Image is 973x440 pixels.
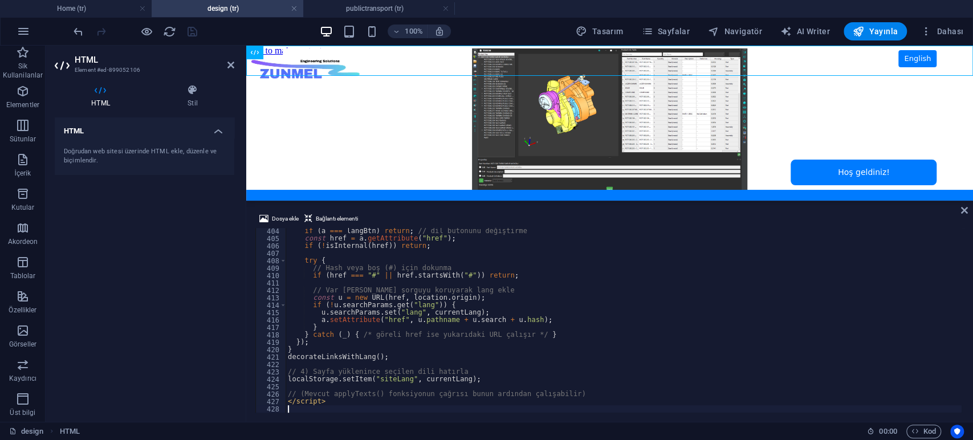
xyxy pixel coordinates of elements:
[256,250,287,257] div: 407
[780,26,830,37] span: AI Writer
[72,25,85,38] i: Geri al: HTML'yi değiştir (Ctrl+Z)
[879,425,897,438] span: 00 00
[388,25,428,38] button: 100%
[256,390,287,398] div: 426
[637,22,694,40] button: Sayfalar
[303,212,360,226] button: Bağlantı elementi
[9,374,36,383] p: Kaydırıcı
[256,272,287,279] div: 410
[60,425,80,438] span: Seçmek için tıkla. Düzenlemek için çift tıkla
[14,169,31,178] p: İçerik
[256,368,287,376] div: 423
[60,425,80,438] nav: breadcrumb
[256,242,287,250] div: 406
[256,279,287,287] div: 411
[867,425,897,438] h6: Oturum süresi
[921,26,963,37] span: Dahası
[55,84,151,108] h4: HTML
[853,26,898,37] span: Yayınla
[9,340,36,349] p: Görseller
[256,383,287,390] div: 425
[316,212,358,226] span: Bağlantı elementi
[303,2,455,15] h4: publictransport (tr)
[916,22,968,40] button: Dahası
[272,212,299,226] span: Dosya ekle
[10,408,35,417] p: Üst bilgi
[9,305,36,315] p: Özellikler
[256,398,287,405] div: 427
[151,84,234,108] h4: Stil
[256,287,287,294] div: 412
[950,425,964,438] button: Usercentrics
[571,22,628,40] button: Tasarım
[256,324,287,331] div: 417
[163,25,176,38] i: Sayfayı yeniden yükleyin
[8,237,38,246] p: Akordeon
[71,25,85,38] button: undo
[911,425,936,438] span: Kod
[906,425,941,438] button: Kod
[55,117,234,138] h4: HTML
[258,212,300,226] button: Dosya ekle
[11,203,35,212] p: Kutular
[75,55,234,65] h2: HTML
[75,65,211,75] h3: Element #ed-899052106
[10,271,36,280] p: Tablolar
[256,257,287,264] div: 408
[256,264,287,272] div: 409
[152,2,303,15] h4: design (tr)
[256,405,287,413] div: 428
[256,376,287,383] div: 424
[641,26,690,37] span: Sayfalar
[64,147,225,166] div: Doğrudan web sitesi üzerinde HTML ekle, düzenle ve biçimlendir.
[434,26,445,36] i: Yeniden boyutlandırmada yakınlaştırma düzeyini seçilen cihaza uyacak şekilde otomatik olarak ayarla.
[256,316,287,324] div: 416
[256,302,287,309] div: 414
[571,22,628,40] div: Tasarım (Ctrl+Alt+Y)
[256,346,287,353] div: 420
[887,427,889,435] span: :
[162,25,176,38] button: reload
[256,235,287,242] div: 405
[576,26,623,37] span: Tasarım
[10,135,36,144] p: Sütunlar
[6,100,39,109] p: Elementler
[776,22,834,40] button: AI Writer
[703,22,767,40] button: Navigatör
[256,331,287,339] div: 418
[405,25,423,38] h6: 100%
[256,353,287,361] div: 421
[844,22,907,40] button: Yayınla
[708,26,762,37] span: Navigatör
[256,309,287,316] div: 415
[9,425,43,438] a: Seçimi iptal etmek için tıkla. Sayfaları açmak için çift tıkla
[256,361,287,368] div: 422
[256,227,287,235] div: 404
[256,339,287,346] div: 419
[256,294,287,302] div: 413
